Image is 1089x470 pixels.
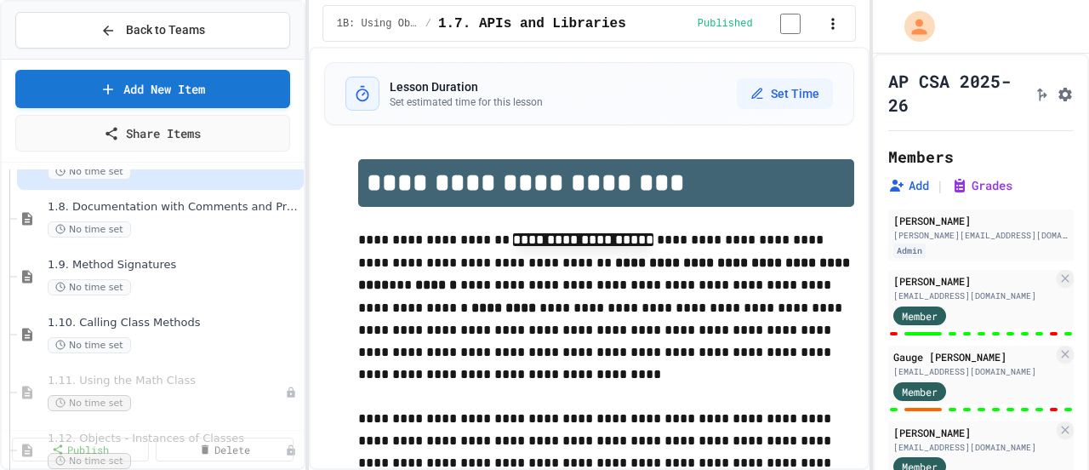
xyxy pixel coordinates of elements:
button: Add [888,177,929,194]
div: [PERSON_NAME] [893,425,1053,440]
div: [PERSON_NAME] [893,273,1053,289]
span: 1.11. Using the Math Class [48,374,285,388]
button: Assignment Settings [1057,83,1074,103]
h1: AP CSA 2025-26 [888,69,1026,117]
div: [EMAIL_ADDRESS][DOMAIN_NAME] [893,289,1053,302]
a: Publish [12,438,149,461]
span: / [425,17,431,31]
span: 1.10. Calling Class Methods [48,316,300,330]
div: [EMAIL_ADDRESS][DOMAIN_NAME] [893,441,1053,454]
div: My Account [887,7,939,46]
div: Content is published and visible to students [698,13,821,34]
span: 1.9. Method Signatures [48,258,300,272]
button: Set Time [737,78,833,109]
span: 1.8. Documentation with Comments and Preconditions [48,200,300,215]
span: Back to Teams [126,21,205,39]
input: publish toggle [760,14,821,34]
span: 1.12. Objects - Instances of Classes [48,432,285,446]
p: Set estimated time for this lesson [390,95,543,109]
span: No time set [48,337,131,353]
span: Member [902,308,938,324]
a: Add New Item [15,70,290,108]
div: [EMAIL_ADDRESS][DOMAIN_NAME] [893,365,1053,378]
span: No time set [48,395,131,411]
h3: Lesson Duration [390,78,543,95]
button: Back to Teams [15,12,290,49]
button: Click to see fork details [1033,83,1050,103]
a: Share Items [15,115,290,152]
span: No time set [48,163,131,180]
div: Admin [893,244,926,258]
span: | [936,175,944,196]
a: Delete [156,438,293,461]
div: Unpublished [285,387,297,398]
span: Published [698,17,753,31]
div: Gauge [PERSON_NAME] [893,349,1053,364]
span: No time set [48,279,131,295]
div: [PERSON_NAME][EMAIL_ADDRESS][DOMAIN_NAME] [893,229,1069,242]
span: Member [902,384,938,399]
span: 1B: Using Objects and Methods [337,17,419,31]
button: Grades [951,177,1012,194]
span: 1.7. APIs and Libraries [438,14,626,34]
h2: Members [888,145,954,169]
div: [PERSON_NAME] [893,213,1069,228]
span: No time set [48,221,131,238]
